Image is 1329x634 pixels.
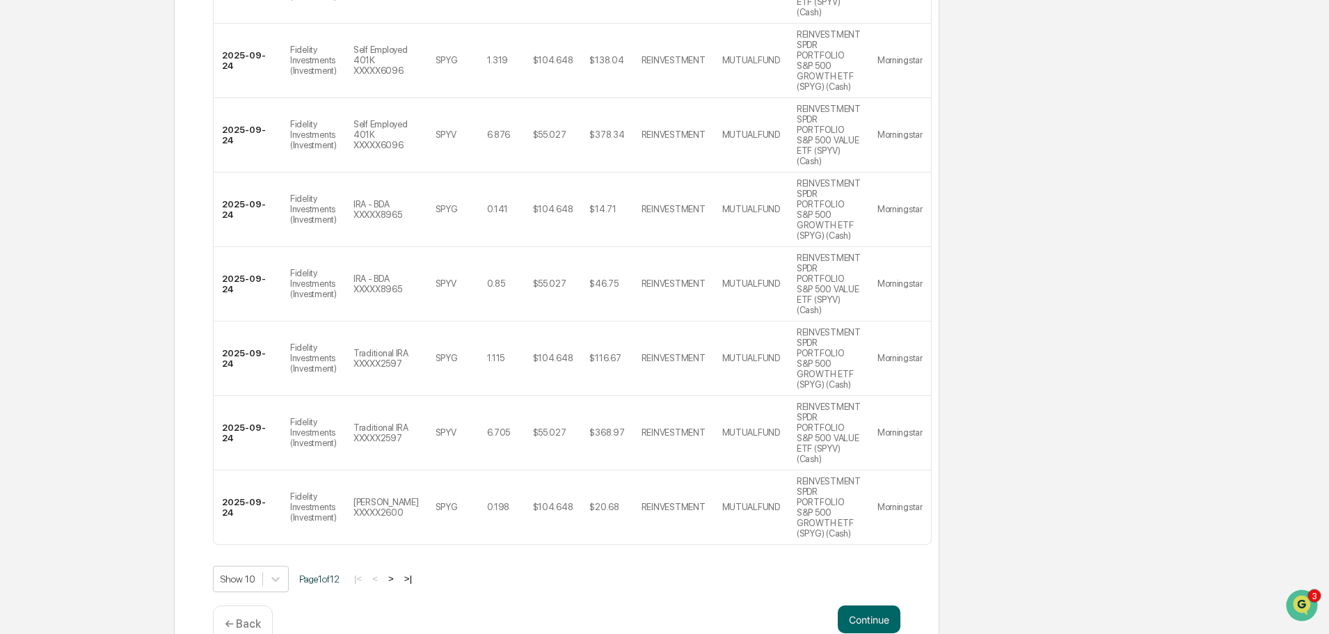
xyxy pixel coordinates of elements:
[28,285,90,299] span: Preclearance
[368,573,382,585] button: <
[290,119,337,150] div: Fidelity Investments (Investment)
[533,55,573,65] div: $104.648
[95,279,178,304] a: 🗄️Attestations
[8,279,95,304] a: 🖐️Preclearance
[642,427,706,438] div: REINVESTMENT
[290,342,337,374] div: Fidelity Investments (Investment)
[8,306,93,331] a: 🔎Data Lookup
[589,55,623,65] div: $138.04
[869,322,931,396] td: Morningstar
[436,204,458,214] div: SPYG
[487,427,511,438] div: 6.705
[350,573,366,585] button: |<
[214,396,282,470] td: 2025-09-24
[436,278,456,289] div: SPYV
[869,396,931,470] td: Morningstar
[797,402,861,464] div: REINVESTMENT SPDR PORTFOLIO S&P 500 VALUE ETF (SPYV) (Cash)
[290,193,337,225] div: Fidelity Investments (Investment)
[214,173,282,247] td: 2025-09-24
[487,204,509,214] div: 0.141
[797,104,861,166] div: REINVESTMENT SPDR PORTFOLIO S&P 500 VALUE ETF (SPYV) (Cash)
[533,427,566,438] div: $55.027
[123,189,152,200] span: [DATE]
[797,476,861,539] div: REINVESTMENT SPDR PORTFOLIO S&P 500 GROWTH ETF (SPYG) (Cash)
[722,427,780,438] div: MUTUALFUND
[589,204,616,214] div: $14.71
[436,129,456,140] div: SPYV
[63,120,191,132] div: We're available if you need us!
[722,129,780,140] div: MUTUALFUND
[214,322,282,396] td: 2025-09-24
[14,286,25,297] div: 🖐️
[797,178,861,241] div: REINVESTMENT SPDR PORTFOLIO S&P 500 GROWTH ETF (SPYG) (Cash)
[797,253,861,315] div: REINVESTMENT SPDR PORTFOLIO S&P 500 VALUE ETF (SPYV) (Cash)
[214,247,282,322] td: 2025-09-24
[722,55,780,65] div: MUTUALFUND
[29,106,54,132] img: 8933085812038_c878075ebb4cc5468115_72.jpg
[345,98,427,173] td: Self Employed 401K XXXXX6096
[797,327,861,390] div: REINVESTMENT SPDR PORTFOLIO S&P 500 GROWTH ETF (SPYG) (Cash)
[487,502,510,512] div: 0.198
[14,176,36,198] img: Jack Rasmussen
[869,98,931,173] td: Morningstar
[138,345,168,356] span: Pylon
[28,190,39,201] img: 1746055101610-c473b297-6a78-478c-a979-82029cc54cd1
[436,502,458,512] div: SPYG
[14,29,253,51] p: How can we help?
[487,353,505,363] div: 1.115
[14,106,39,132] img: 1746055101610-c473b297-6a78-478c-a979-82029cc54cd1
[797,29,861,92] div: REINVESTMENT SPDR PORTFOLIO S&P 500 GROWTH ETF (SPYG) (Cash)
[345,396,427,470] td: Traditional IRA XXXXX2597
[722,353,780,363] div: MUTUALFUND
[345,470,427,544] td: [PERSON_NAME] XXXXX2600
[869,247,931,322] td: Morningstar
[869,173,931,247] td: Morningstar
[116,189,120,200] span: •
[642,55,706,65] div: REINVESTMENT
[14,214,36,236] img: Jack Rasmussen
[589,353,621,363] div: $116.67
[869,24,931,98] td: Morningstar
[722,502,780,512] div: MUTUALFUND
[722,278,780,289] div: MUTUALFUND
[290,417,337,448] div: Fidelity Investments (Investment)
[838,605,900,633] button: Continue
[436,427,456,438] div: SPYV
[290,268,337,299] div: Fidelity Investments (Investment)
[214,24,282,98] td: 2025-09-24
[384,573,398,585] button: >
[533,278,566,289] div: $55.027
[14,154,93,166] div: Past conversations
[345,173,427,247] td: IRA - BDA XXXXX8965
[237,111,253,127] button: Start new chat
[869,470,931,544] td: Morningstar
[589,278,618,289] div: $46.75
[63,106,228,120] div: Start new chat
[216,152,253,168] button: See all
[345,24,427,98] td: Self Employed 401K XXXXX6096
[642,278,706,289] div: REINVESTMENT
[116,227,120,238] span: •
[642,353,706,363] div: REINVESTMENT
[436,55,458,65] div: SPYG
[43,189,113,200] span: [PERSON_NAME]
[400,573,416,585] button: >|
[533,129,566,140] div: $55.027
[642,502,706,512] div: REINVESTMENT
[345,322,427,396] td: Traditional IRA XXXXX2597
[589,427,624,438] div: $368.97
[589,502,619,512] div: $20.68
[28,228,39,239] img: 1746055101610-c473b297-6a78-478c-a979-82029cc54cd1
[28,311,88,325] span: Data Lookup
[14,312,25,324] div: 🔎
[98,344,168,356] a: Powered byPylon
[123,227,152,238] span: [DATE]
[533,502,573,512] div: $104.648
[345,247,427,322] td: IRA - BDA XXXXX8965
[1284,588,1322,626] iframe: Open customer support
[589,129,624,140] div: $378.34
[487,129,511,140] div: 6.876
[487,278,505,289] div: 0.85
[43,227,113,238] span: [PERSON_NAME]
